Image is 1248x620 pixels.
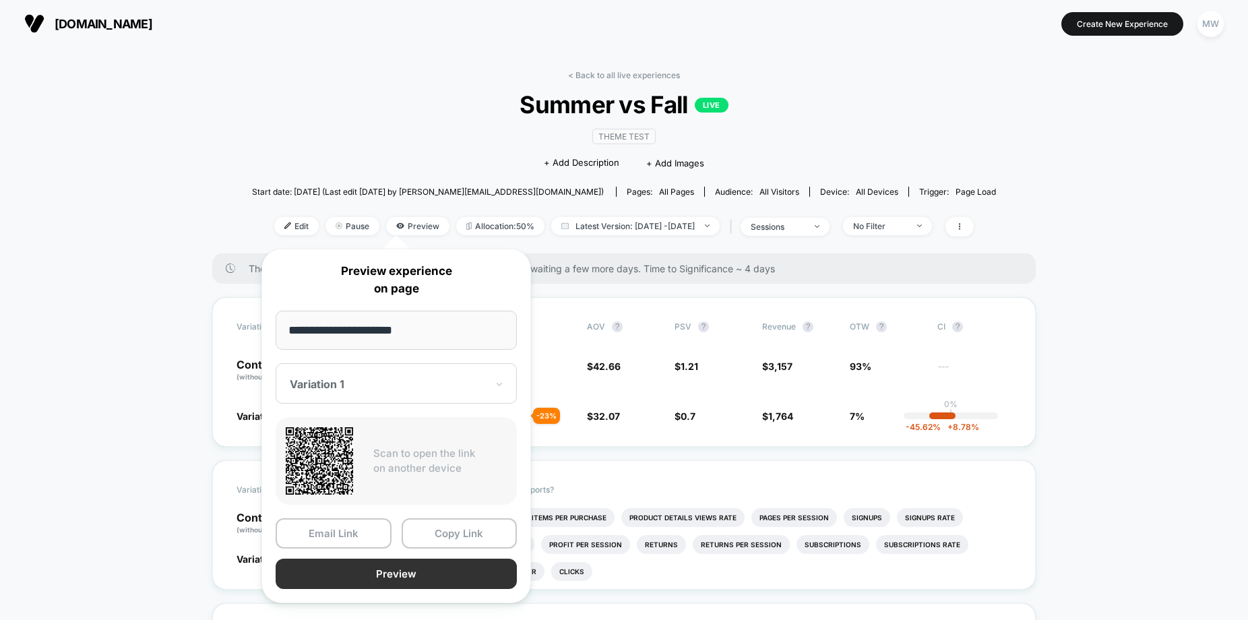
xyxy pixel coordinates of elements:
span: All Visitors [759,187,799,197]
span: -45.62 % [906,422,941,432]
span: OTW [850,321,924,332]
span: CI [937,321,1011,332]
span: 3,157 [768,361,792,372]
div: - 23 % [533,408,560,424]
button: Email Link [276,518,392,549]
span: 93% [850,361,871,372]
button: Preview [276,559,517,589]
span: $ [675,361,698,372]
p: Would like to see more reports? [434,485,1012,495]
li: Returns [637,535,686,554]
span: Variation 1 [237,410,284,422]
span: 8.78 % [941,422,979,432]
span: 0.7 [681,410,695,422]
span: Device: [809,187,908,197]
span: 1,764 [768,410,793,422]
span: 1.21 [681,361,698,372]
span: Theme Test [592,129,656,144]
span: AOV [587,321,605,332]
span: 42.66 [593,361,621,372]
p: Control [237,512,321,535]
span: $ [762,361,792,372]
button: ? [876,321,887,332]
button: Copy Link [402,518,518,549]
li: Subscriptions Rate [876,535,968,554]
div: No Filter [853,221,907,231]
span: all pages [659,187,694,197]
p: 0% [944,399,958,409]
div: sessions [751,222,805,232]
span: There are still no statistically significant results. We recommend waiting a few more days . Time... [249,263,1009,274]
button: ? [698,321,709,332]
button: [DOMAIN_NAME] [20,13,156,34]
img: end [815,225,819,228]
span: [DOMAIN_NAME] [55,17,152,31]
div: Audience: [715,187,799,197]
span: $ [675,410,695,422]
li: Subscriptions [797,535,869,554]
span: Preview [386,217,449,235]
div: MW [1197,11,1224,37]
li: Pages Per Session [751,508,837,527]
p: | [949,409,952,419]
img: edit [284,222,291,229]
span: + Add Images [646,158,704,168]
li: Returns Per Session [693,535,790,554]
span: Variation [237,321,311,332]
img: end [917,224,922,227]
span: all devices [856,187,898,197]
a: < Back to all live experiences [568,70,680,80]
img: Visually logo [24,13,44,34]
li: Clicks [551,562,592,581]
img: end [705,224,710,227]
button: MW [1193,10,1228,38]
li: Signups [844,508,890,527]
span: $ [587,410,620,422]
div: Trigger: [919,187,996,197]
li: Items Per Purchase [524,508,615,527]
span: 7% [850,410,865,422]
p: Control [237,359,311,382]
button: ? [803,321,813,332]
img: end [336,222,342,229]
span: 32.07 [593,410,620,422]
span: $ [762,410,793,422]
span: + Add Description [544,156,619,170]
span: Variation [237,485,311,495]
li: Signups Rate [897,508,963,527]
span: Pause [325,217,379,235]
span: Variation 1 [237,553,284,565]
span: | [726,217,741,237]
div: Pages: [627,187,694,197]
img: rebalance [466,222,472,230]
p: Preview experience on page [276,263,517,297]
span: Page Load [956,187,996,197]
span: (without changes) [237,373,297,381]
li: Product Details Views Rate [621,508,745,527]
span: + [947,422,953,432]
span: Allocation: 50% [456,217,544,235]
span: Summer vs Fall [289,90,958,119]
span: (without changes) [237,526,297,534]
span: $ [587,361,621,372]
p: LIVE [695,98,728,113]
button: Create New Experience [1061,12,1183,36]
li: Profit Per Session [541,535,630,554]
img: calendar [561,222,569,229]
button: ? [952,321,963,332]
span: Edit [274,217,319,235]
span: PSV [675,321,691,332]
span: --- [937,363,1011,382]
span: Revenue [762,321,796,332]
span: Start date: [DATE] (Last edit [DATE] by [PERSON_NAME][EMAIL_ADDRESS][DOMAIN_NAME]) [252,187,604,197]
p: Scan to open the link on another device [373,446,507,476]
button: ? [612,321,623,332]
span: Latest Version: [DATE] - [DATE] [551,217,720,235]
